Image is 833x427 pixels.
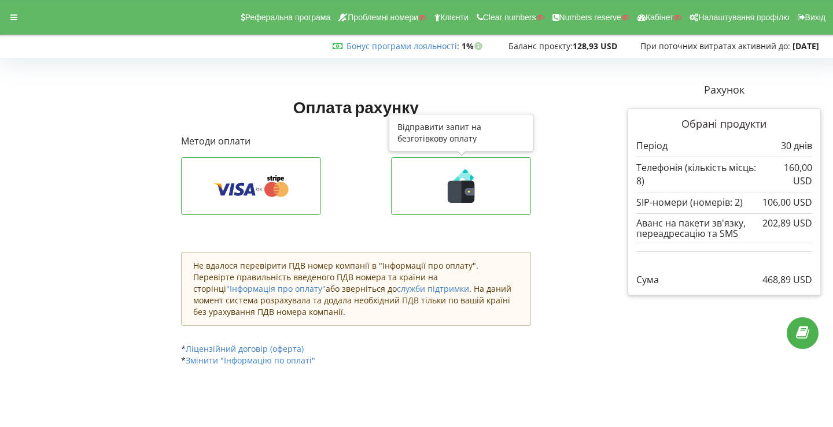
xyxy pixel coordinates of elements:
[781,139,812,153] p: 30 днів
[636,196,743,209] p: SIP-номери (номерів: 2)
[640,40,790,51] span: При поточних витратах активний до:
[347,40,457,51] a: Бонус програми лояльності
[347,40,459,51] span: :
[805,13,825,22] span: Вихід
[762,273,812,287] p: 468,89 USD
[389,114,533,151] div: Відправити запит на безготівкову оплату
[646,13,674,22] span: Кабінет
[762,218,812,228] div: 202,89 USD
[628,83,821,98] p: Рахунок
[226,283,326,294] a: "Інформація про оплату"
[245,13,331,22] span: Реферальна програма
[186,343,304,354] a: Ліцензійний договір (оферта)
[573,40,617,51] strong: 128,93 USD
[181,96,532,117] h1: Оплата рахунку
[764,161,812,188] p: 160,00 USD
[793,40,819,51] strong: [DATE]
[636,218,812,239] div: Аванс на пакети зв'язку, переадресацію та SMS
[636,161,764,188] p: Телефонія (кількість місць: 8)
[181,252,532,326] div: Не вдалося перевірити ПДВ номер компанії в "Інформації про оплату". Перевірте правильність введен...
[698,13,789,22] span: Налаштування профілю
[636,139,668,153] p: Період
[397,283,469,294] a: служби підтримки
[636,273,659,287] p: Сума
[181,135,532,148] p: Методи оплати
[186,355,315,366] a: Змінити "Інформацію по оплаті"
[483,13,536,22] span: Clear numbers
[508,40,573,51] span: Баланс проєкту:
[440,13,469,22] span: Клієнти
[636,117,812,132] p: Обрані продукти
[762,196,812,209] p: 106,00 USD
[559,13,621,22] span: Numbers reserve
[462,40,485,51] strong: 1%
[348,13,418,22] span: Проблемні номери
